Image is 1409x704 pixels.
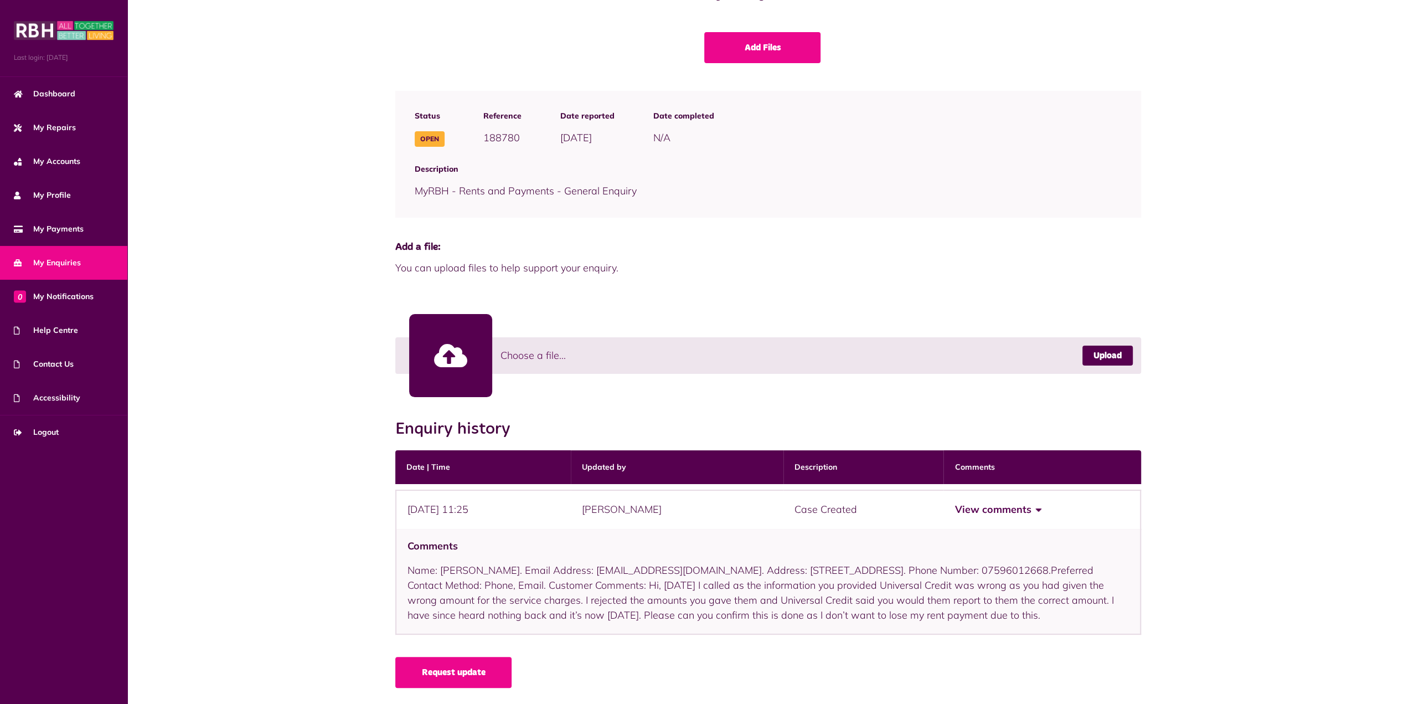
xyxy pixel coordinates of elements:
span: Date reported [560,110,615,122]
h4: Comments [407,540,1129,552]
span: My Accounts [14,156,80,167]
a: Add Files [704,32,820,63]
div: [DATE] 11:25 [395,490,571,530]
a: Upload [1082,346,1133,366]
span: You can upload files to help support your enquiry. [395,260,1141,275]
th: Comments [943,450,1140,484]
span: Open [415,131,445,147]
span: Accessibility [14,392,80,404]
span: My Enquiries [14,257,81,269]
div: [PERSON_NAME] [571,490,783,530]
th: Updated by [571,450,783,484]
h2: Enquiry history [395,419,522,439]
span: Contact Us [14,358,74,370]
span: 188780 [483,131,520,144]
img: MyRBH [14,19,113,42]
span: My Profile [14,189,71,201]
button: View comments [954,502,1040,518]
span: Date completed [653,110,714,122]
a: Request update [395,657,512,688]
span: My Notifications [14,291,94,302]
th: Description [783,450,943,484]
span: Choose a file... [500,348,566,363]
span: Help Centre [14,325,78,336]
span: Reference [483,110,522,122]
span: MyRBH - Rents and Payments - General Enquiry [415,184,637,197]
div: Case Created [783,490,943,530]
span: My Payments [14,223,84,235]
span: Last login: [DATE] [14,53,113,63]
span: Status [415,110,445,122]
span: Add a file: [395,240,1141,255]
span: Description [415,163,1122,175]
th: Date | Time [395,450,571,484]
span: 0 [14,290,26,302]
span: [DATE] [560,131,592,144]
span: Logout [14,426,59,438]
span: Dashboard [14,88,75,100]
div: Name: [PERSON_NAME]. Email Address: [EMAIL_ADDRESS][DOMAIN_NAME]. Address: [STREET_ADDRESS]. Phon... [395,529,1141,635]
span: N/A [653,131,670,144]
span: My Repairs [14,122,76,133]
